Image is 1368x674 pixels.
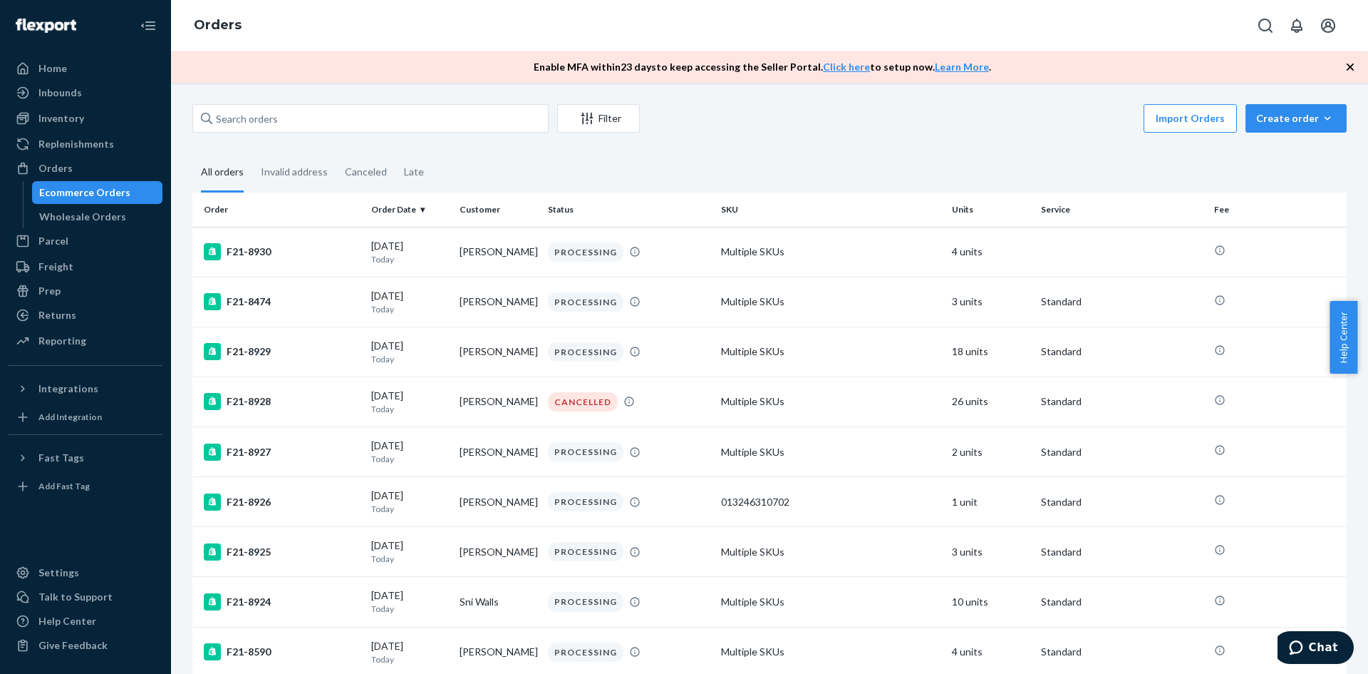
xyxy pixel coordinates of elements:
[946,477,1035,527] td: 1 unit
[204,343,360,360] div: F21-8929
[371,253,448,265] p: Today
[9,157,162,180] a: Orders
[201,153,244,193] div: All orders
[134,11,162,40] button: Close Navigation
[1144,104,1237,133] button: Import Orders
[371,353,448,365] p: Today
[204,494,360,511] div: F21-8926
[38,284,61,298] div: Prep
[32,181,163,204] a: Ecommerce Orders
[454,477,542,527] td: [PERSON_NAME]
[9,475,162,498] a: Add Fast Tag
[946,427,1035,477] td: 2 units
[9,446,162,469] button: Fast Tags
[935,61,989,73] a: Learn More
[823,61,870,73] a: Click here
[371,389,448,415] div: [DATE]
[946,377,1035,427] td: 26 units
[371,603,448,615] p: Today
[204,444,360,461] div: F21-8927
[715,227,946,277] td: Multiple SKUs
[38,61,67,76] div: Home
[32,205,163,228] a: Wholesale Orders
[38,451,84,465] div: Fast Tags
[38,111,84,126] div: Inventory
[9,57,162,80] a: Home
[371,653,448,665] p: Today
[454,527,542,577] td: [PERSON_NAME]
[454,327,542,377] td: [PERSON_NAME]
[1041,495,1203,509] p: Standard
[9,610,162,633] a: Help Center
[548,542,623,561] div: PROCESSING
[371,439,448,465] div: [DATE]
[39,185,130,200] div: Ecommerce Orders
[548,492,623,511] div: PROCESSING
[1041,445,1203,459] p: Standard
[534,60,991,74] p: Enable MFA within 23 days to keep accessing the Seller Portal. to setup now. .
[946,227,1035,277] td: 4 units
[946,527,1035,577] td: 3 units
[548,242,623,262] div: PROCESSING
[946,277,1035,327] td: 3 units
[182,5,253,46] ol: breadcrumbs
[404,153,424,190] div: Late
[38,638,108,653] div: Give Feedback
[204,393,360,410] div: F21-8928
[9,280,162,302] a: Prep
[715,577,946,627] td: Multiple SKUs
[192,104,549,133] input: Search orders
[204,543,360,561] div: F21-8925
[371,639,448,665] div: [DATE]
[204,293,360,310] div: F21-8474
[38,411,102,423] div: Add Integration
[9,230,162,252] a: Parcel
[204,243,360,260] div: F21-8930
[946,327,1035,377] td: 18 units
[366,193,454,227] th: Order Date
[1041,645,1203,659] p: Standard
[454,277,542,327] td: [PERSON_NAME]
[38,614,96,628] div: Help Center
[16,19,76,33] img: Flexport logo
[1041,295,1203,309] p: Standard
[1208,193,1347,227] th: Fee
[204,593,360,611] div: F21-8924
[548,392,618,412] div: CANCELLED
[454,377,542,427] td: [PERSON_NAME]
[9,133,162,155] a: Replenishments
[38,308,76,322] div: Returns
[204,643,360,660] div: F21-8590
[548,643,623,662] div: PROCESSING
[1330,301,1357,374] span: Help Center
[194,17,242,33] a: Orders
[38,566,79,580] div: Settings
[715,527,946,577] td: Multiple SKUs
[371,588,448,615] div: [DATE]
[371,538,448,565] div: [DATE]
[9,255,162,278] a: Freight
[38,86,82,100] div: Inbounds
[715,277,946,327] td: Multiple SKUs
[1278,631,1354,667] iframe: Opens a widget where you can chat to one of our agents
[715,427,946,477] td: Multiple SKUs
[192,193,366,227] th: Order
[371,503,448,515] p: Today
[38,590,113,604] div: Talk to Support
[371,303,448,315] p: Today
[1256,111,1336,126] div: Create order
[715,193,946,227] th: SKU
[371,289,448,315] div: [DATE]
[38,137,114,151] div: Replenishments
[558,111,639,126] div: Filter
[39,210,126,224] div: Wholesale Orders
[371,489,448,515] div: [DATE]
[38,234,68,248] div: Parcel
[9,304,162,327] a: Returns
[371,339,448,365] div: [DATE]
[548,442,623,461] div: PROCESSING
[9,586,162,608] button: Talk to Support
[1314,11,1342,40] button: Open account menu
[9,107,162,130] a: Inventory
